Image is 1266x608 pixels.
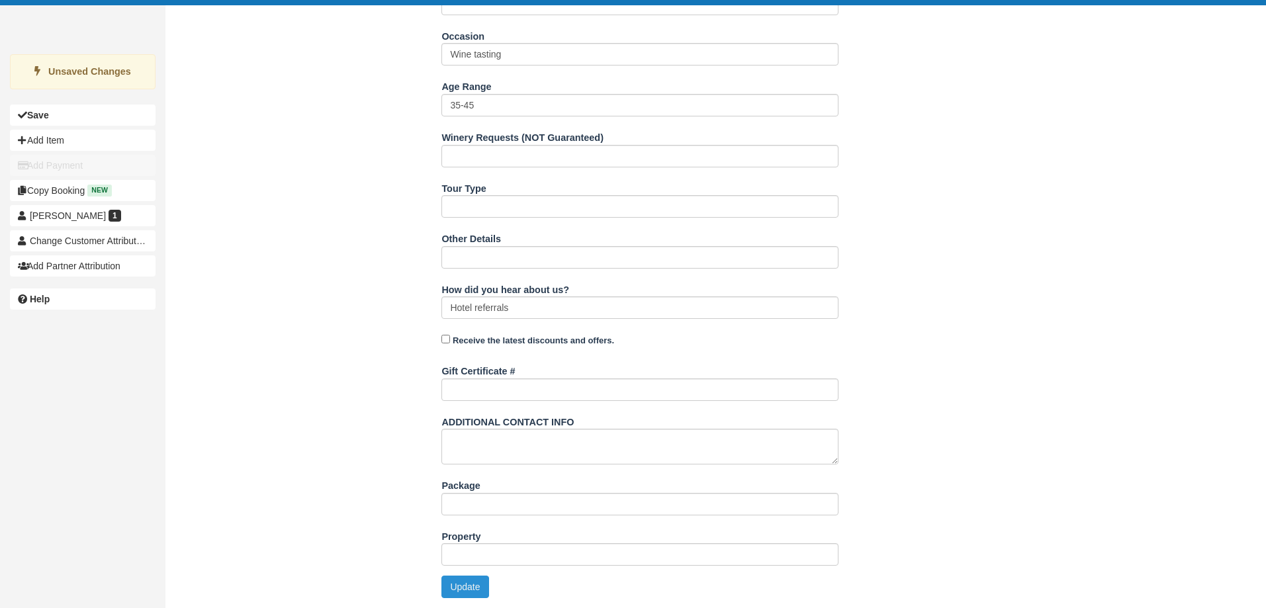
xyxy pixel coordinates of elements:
[441,576,488,598] button: Update
[109,210,121,222] span: 1
[441,360,515,378] label: Gift Certificate #
[10,288,156,310] a: Help
[441,228,501,246] label: Other Details
[441,25,484,44] label: Occasion
[48,66,131,77] strong: Unsaved Changes
[10,230,156,251] button: Change Customer Attribution
[30,210,106,221] span: [PERSON_NAME]
[453,335,614,345] strong: Receive the latest discounts and offers.
[30,294,50,304] b: Help
[441,75,491,94] label: Age Range
[30,236,149,246] span: Change Customer Attribution
[10,205,156,226] a: [PERSON_NAME] 1
[441,335,450,343] input: Receive the latest discounts and offers.
[10,255,156,277] button: Add Partner Attribution
[441,279,569,297] label: How did you hear about us?
[10,180,156,201] button: Copy Booking New
[441,177,486,196] label: Tour Type
[10,105,156,126] button: Save
[441,411,574,429] label: ADDITIONAL CONTACT INFO
[27,110,49,120] b: Save
[441,126,604,145] label: Winery Requests (NOT Guaranteed)
[87,185,112,196] span: New
[10,155,156,176] button: Add Payment
[10,130,156,151] button: Add Item
[441,474,480,493] label: Package
[441,525,480,544] label: Property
